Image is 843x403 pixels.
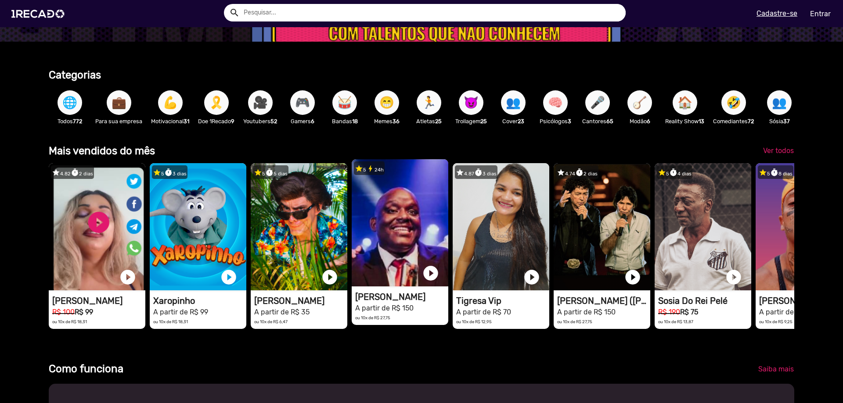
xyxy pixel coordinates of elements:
[375,90,399,115] button: 😁
[204,90,229,115] button: 🎗️
[49,363,123,375] b: Como funciona
[52,308,75,316] small: R$ 100
[270,118,277,125] b: 52
[49,163,145,290] video: 1RECADO vídeos dedicados para fãs e empresas
[726,90,741,115] span: 🤣
[158,90,183,115] button: 💪
[107,90,131,115] button: 💼
[355,304,414,312] small: A partir de R$ 150
[757,9,797,18] u: Cadastre-se
[226,4,241,20] button: Example home icon
[393,118,400,125] b: 36
[355,292,448,302] h1: [PERSON_NAME]
[163,90,178,115] span: 💪
[254,308,310,316] small: A partir de R$ 35
[417,90,441,115] button: 🏃
[721,90,746,115] button: 🤣
[759,308,814,316] small: A partir de R$ 50
[759,319,793,324] small: ou 10x de R$ 9,25
[52,319,87,324] small: ou 10x de R$ 18,31
[295,90,310,115] span: 🎮
[590,90,605,115] span: 🎤
[321,268,339,286] a: play_circle_filled
[539,117,572,125] p: Psicólogos
[647,118,650,125] b: 6
[557,319,592,324] small: ou 10x de R$ 27,75
[627,90,652,115] button: 🪕
[229,7,240,18] mat-icon: Example home icon
[290,90,315,115] button: 🎮
[783,118,790,125] b: 37
[370,117,403,125] p: Memes
[758,365,794,373] span: Saiba mais
[379,90,394,115] span: 😁
[421,90,436,115] span: 🏃
[751,361,801,377] a: Saiba mais
[53,117,86,125] p: Todos
[497,117,530,125] p: Cover
[554,163,650,290] video: 1RECADO vídeos dedicados para fãs e empresas
[328,117,361,125] p: Bandas
[665,117,704,125] p: Reality Show
[355,315,390,320] small: ou 10x de R$ 27,75
[422,264,440,282] a: play_circle_filled
[623,117,656,125] p: Modão
[184,118,189,125] b: 31
[254,296,347,306] h1: [PERSON_NAME]
[286,117,319,125] p: Gamers
[332,90,357,115] button: 🥁
[243,117,277,125] p: Youtubers
[52,296,145,306] h1: [PERSON_NAME]
[585,90,610,115] button: 🎤
[543,90,568,115] button: 🧠
[435,118,442,125] b: 25
[459,90,483,115] button: 😈
[311,118,314,125] b: 6
[251,163,347,290] video: 1RECADO vídeos dedicados para fãs e empresas
[253,90,268,115] span: 🎥
[153,319,188,324] small: ou 10x de R$ 18,31
[518,118,524,125] b: 23
[153,308,208,316] small: A partir de R$ 99
[713,117,754,125] p: Comediantes
[412,117,446,125] p: Atletas
[763,117,796,125] p: Sósia
[337,90,352,115] span: 🥁
[624,268,641,286] a: play_circle_filled
[767,90,792,115] button: 👥
[231,118,234,125] b: 9
[658,319,693,324] small: ou 10x de R$ 13,87
[480,118,487,125] b: 25
[112,90,126,115] span: 💼
[763,146,794,155] span: Ver todos
[95,117,142,125] p: Para sua empresa
[725,268,742,286] a: play_circle_filled
[673,90,697,115] button: 🏠
[75,308,93,316] b: R$ 99
[632,90,647,115] span: 🪕
[62,90,77,115] span: 🌐
[523,268,540,286] a: play_circle_filled
[655,163,751,290] video: 1RECADO vídeos dedicados para fãs e empresas
[209,90,224,115] span: 🎗️
[151,117,189,125] p: Motivacional
[456,296,549,306] h1: Tigresa Vip
[150,163,246,290] video: 1RECADO vídeos dedicados para fãs e empresas
[220,268,238,286] a: play_circle_filled
[454,117,488,125] p: Trollagem
[658,308,680,316] small: R$ 190
[198,117,234,125] p: Doe 1Recado
[804,6,836,21] a: Entrar
[606,118,613,125] b: 65
[119,268,137,286] a: play_circle_filled
[456,319,492,324] small: ou 10x de R$ 12,95
[352,118,358,125] b: 18
[557,308,616,316] small: A partir de R$ 150
[658,296,751,306] h1: Sosia Do Rei Pelé
[581,117,614,125] p: Cantores
[680,308,698,316] b: R$ 75
[748,118,754,125] b: 72
[352,159,448,286] video: 1RECADO vídeos dedicados para fãs e empresas
[677,90,692,115] span: 🏠
[699,118,704,125] b: 13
